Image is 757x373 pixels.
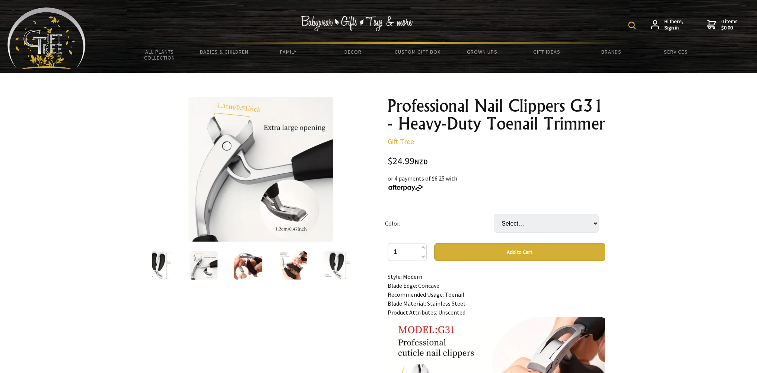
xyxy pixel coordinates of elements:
a: Grown Ups [450,44,514,60]
img: Professional Nail Clippers G31 - Heavy-Duty Toenail Trimmer [234,251,262,280]
a: Services [643,44,708,60]
a: Family [256,44,321,60]
a: Gift Ideas [514,44,579,60]
strong: Sign in [664,25,683,31]
img: Professional Nail Clippers G31 - Heavy-Duty Toenail Trimmer [188,97,333,242]
button: Add to Cart [434,243,605,261]
img: Professional Nail Clippers G31 - Heavy-Duty Toenail Trimmer [279,251,307,280]
a: 0 items$0.00 [707,18,738,31]
span: Hi there, [664,18,683,31]
a: Gift Tree [388,137,414,146]
img: Babyware - Gifts - Toys and more... [7,7,86,69]
a: Custom Gift Box [385,44,450,60]
img: Babywear - Gifts - Toys & more [301,16,413,31]
span: 0 items [721,18,738,31]
img: Professional Nail Clippers G31 - Heavy-Duty Toenail Trimmer [368,251,396,280]
a: Hi there,Sign in [651,18,683,31]
span: NZD [414,157,428,166]
h1: Professional Nail Clippers G31 - Heavy-Duty Toenail Trimmer [388,97,605,133]
td: Color: [385,204,494,243]
a: All Plants Collection [127,44,192,66]
strong: $0.00 [721,25,738,31]
div: or 4 payments of $6.25 with [388,174,605,192]
img: product search [628,22,636,29]
div: $24.99 [388,156,605,166]
img: Professional Nail Clippers G31 - Heavy-Duty Toenail Trimmer [189,251,217,280]
a: Decor [321,44,385,60]
img: Afterpay [388,185,423,191]
a: Brands [579,44,643,60]
img: Professional Nail Clippers G31 - Heavy-Duty Toenail Trimmer [323,251,352,280]
img: Professional Nail Clippers G31 - Heavy-Duty Toenail Trimmer [144,251,173,280]
a: Babies & Children [192,44,256,60]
